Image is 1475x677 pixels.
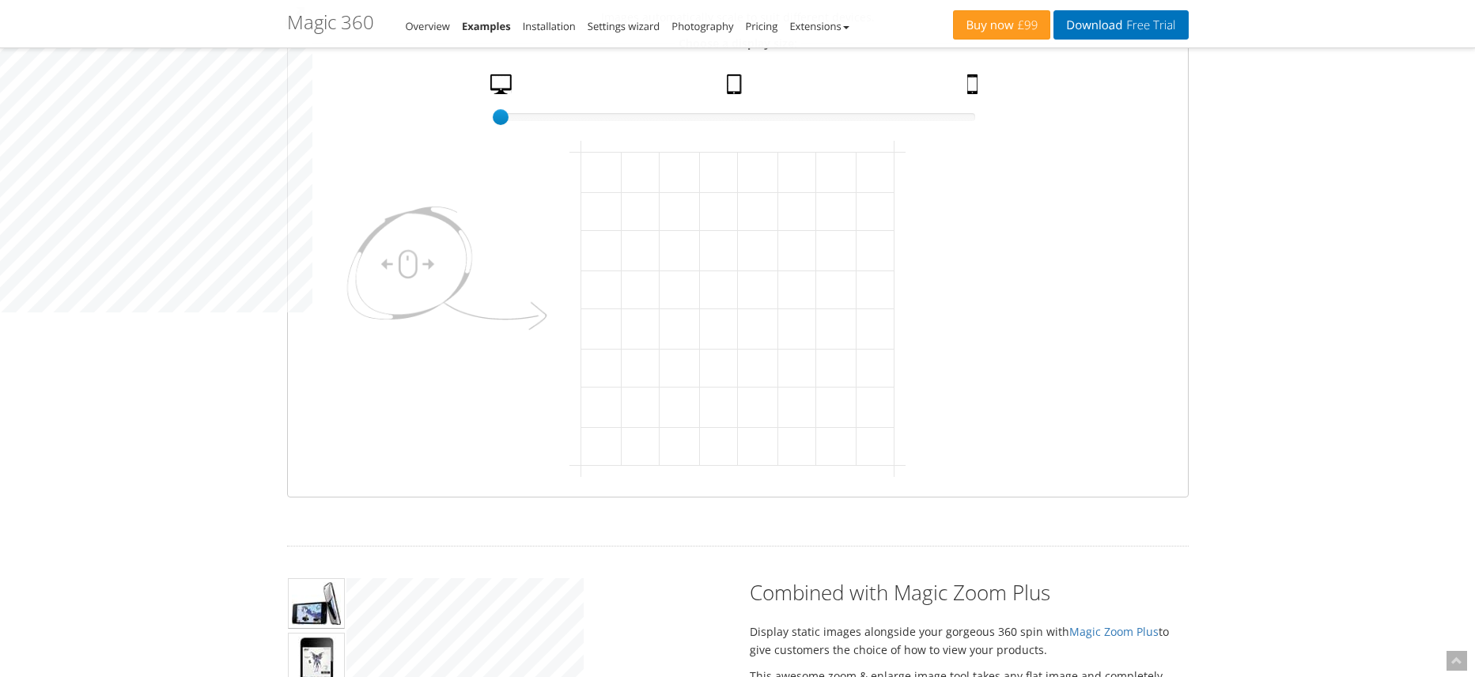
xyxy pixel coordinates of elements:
[1014,19,1038,32] span: £99
[745,19,777,33] a: Pricing
[1053,10,1188,40] a: DownloadFree Trial
[287,12,374,32] h1: Magic 360
[588,19,660,33] a: Settings wizard
[462,19,511,33] a: Examples
[953,10,1050,40] a: Buy now£99
[1122,19,1175,32] span: Free Trial
[671,19,733,33] a: Photography
[406,19,450,33] a: Overview
[523,19,576,33] a: Installation
[789,19,849,33] a: Extensions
